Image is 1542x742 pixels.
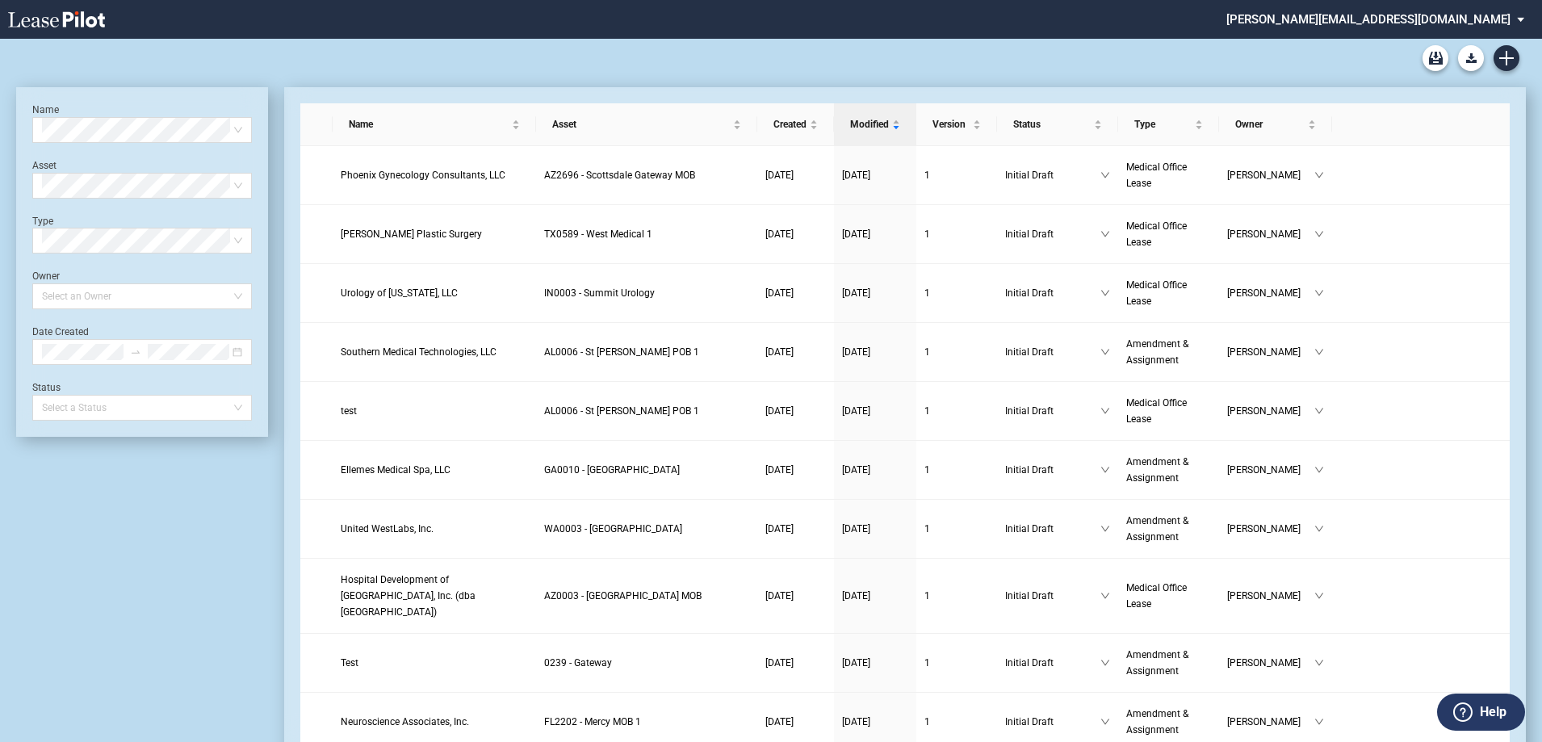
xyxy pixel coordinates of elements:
span: down [1100,406,1110,416]
span: United WestLabs, Inc. [341,523,434,534]
a: AZ2696 - Scottsdale Gateway MOB [544,167,749,183]
span: 1 [924,287,930,299]
span: down [1100,170,1110,180]
a: Archive [1423,45,1448,71]
span: 1 [924,405,930,417]
a: [DATE] [765,403,826,419]
a: 1 [924,588,989,604]
a: [DATE] [765,462,826,478]
span: down [1314,524,1324,534]
span: Initial Draft [1005,462,1100,478]
th: Modified [834,103,916,146]
a: 1 [924,521,989,537]
span: [DATE] [842,464,870,476]
span: Initial Draft [1005,403,1100,419]
span: Ellemes Medical Spa, LLC [341,464,450,476]
span: Phoenix Gynecology Consultants, LLC [341,170,505,181]
span: [DATE] [765,464,794,476]
a: [DATE] [842,344,908,360]
a: IN0003 - Summit Urology [544,285,749,301]
span: Medical Office Lease [1126,161,1187,189]
span: AL0006 - St Vincent POB 1 [544,346,699,358]
span: 1 [924,228,930,240]
th: Created [757,103,834,146]
span: [PERSON_NAME] [1227,226,1314,242]
a: Urology of [US_STATE], LLC [341,285,528,301]
span: test [341,405,357,417]
span: Asset [552,116,730,132]
span: [DATE] [765,716,794,727]
span: Modified [850,116,889,132]
span: Livingston Plastic Surgery [341,228,482,240]
span: Amendment & Assignment [1126,456,1188,484]
span: [DATE] [765,287,794,299]
span: 1 [924,523,930,534]
span: Medical Office Lease [1126,279,1187,307]
a: AZ0003 - [GEOGRAPHIC_DATA] MOB [544,588,749,604]
span: swap-right [130,346,141,358]
a: Medical Office Lease [1126,277,1211,309]
a: 1 [924,403,989,419]
span: Neuroscience Associates, Inc. [341,716,469,727]
span: TX0589 - West Medical 1 [544,228,652,240]
span: Medical Office Lease [1126,397,1187,425]
span: [DATE] [842,590,870,602]
a: [PERSON_NAME] Plastic Surgery [341,226,528,242]
a: Southern Medical Technologies, LLC [341,344,528,360]
span: 1 [924,464,930,476]
span: [DATE] [765,405,794,417]
span: down [1314,170,1324,180]
a: 1 [924,344,989,360]
span: Owner [1235,116,1305,132]
span: Medical Office Lease [1126,582,1187,610]
span: Initial Draft [1005,167,1100,183]
a: Create new document [1494,45,1519,71]
th: Version [916,103,997,146]
span: Status [1013,116,1091,132]
span: Name [349,116,509,132]
span: Urology of Indiana, LLC [341,287,458,299]
button: Help [1437,694,1525,731]
span: Hospital Development of West Phoenix, Inc. (dba West Abrazo Campus) [341,574,476,618]
a: [DATE] [842,521,908,537]
a: 1 [924,226,989,242]
a: AL0006 - St [PERSON_NAME] POB 1 [544,344,749,360]
span: Amendment & Assignment [1126,708,1188,736]
a: AL0006 - St [PERSON_NAME] POB 1 [544,403,749,419]
a: [DATE] [842,226,908,242]
span: down [1314,465,1324,475]
a: Amendment & Assignment [1126,336,1211,368]
span: Initial Draft [1005,521,1100,537]
span: [DATE] [842,170,870,181]
span: [PERSON_NAME] [1227,588,1314,604]
span: Created [773,116,807,132]
label: Asset [32,160,57,171]
a: Test [341,655,528,671]
label: Owner [32,270,60,282]
a: GA0010 - [GEOGRAPHIC_DATA] [544,462,749,478]
span: [DATE] [765,590,794,602]
span: AZ0003 - Palm Valley MOB [544,590,702,602]
a: Amendment & Assignment [1126,706,1211,738]
label: Date Created [32,326,89,337]
a: Amendment & Assignment [1126,454,1211,486]
span: down [1100,658,1110,668]
span: down [1100,524,1110,534]
span: Initial Draft [1005,226,1100,242]
th: Name [333,103,536,146]
a: Medical Office Lease [1126,159,1211,191]
a: [DATE] [842,714,908,730]
span: [DATE] [765,657,794,669]
span: [DATE] [765,170,794,181]
span: down [1314,591,1324,601]
a: Medical Office Lease [1126,580,1211,612]
span: down [1314,406,1324,416]
span: [DATE] [765,346,794,358]
span: Initial Draft [1005,655,1100,671]
md-menu: Download Blank Form List [1453,45,1489,71]
span: [PERSON_NAME] [1227,714,1314,730]
span: down [1314,347,1324,357]
label: Type [32,216,53,227]
a: [DATE] [765,655,826,671]
a: test [341,403,528,419]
